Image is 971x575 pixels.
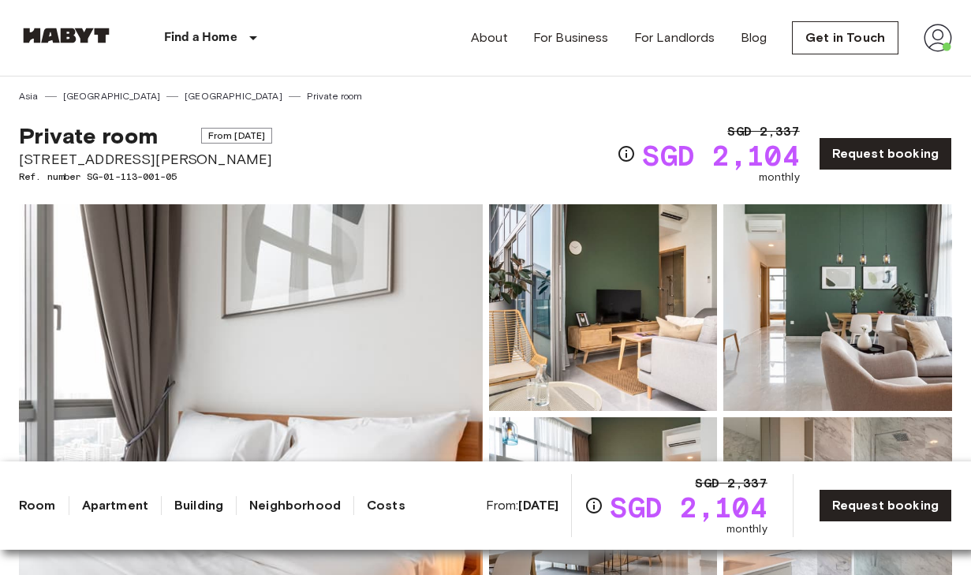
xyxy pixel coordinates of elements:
a: Get in Touch [792,21,898,54]
svg: Check cost overview for full price breakdown. Please note that discounts apply to new joiners onl... [617,144,636,163]
span: SGD 2,337 [727,122,799,141]
a: Room [19,496,56,515]
a: For Business [533,28,609,47]
a: About [471,28,508,47]
a: Request booking [819,137,952,170]
span: Private room [19,122,158,149]
a: Costs [367,496,405,515]
span: Ref. number SG-01-113-001-05 [19,170,272,184]
a: Building [174,496,223,515]
a: Request booking [819,489,952,522]
span: SGD 2,104 [610,493,767,521]
a: [GEOGRAPHIC_DATA] [63,89,161,103]
b: [DATE] [518,498,558,513]
a: Private room [307,89,363,103]
span: SGD 2,104 [642,141,799,170]
a: Apartment [82,496,148,515]
span: monthly [726,521,767,537]
a: [GEOGRAPHIC_DATA] [185,89,282,103]
span: monthly [759,170,800,185]
img: Picture of unit SG-01-113-001-05 [723,204,952,411]
a: Neighborhood [249,496,341,515]
span: [STREET_ADDRESS][PERSON_NAME] [19,149,272,170]
span: From: [486,497,559,514]
a: Blog [741,28,767,47]
img: Picture of unit SG-01-113-001-05 [489,204,718,411]
img: avatar [924,24,952,52]
p: Find a Home [164,28,237,47]
img: Habyt [19,28,114,43]
a: Asia [19,89,39,103]
span: SGD 2,337 [695,474,767,493]
span: From [DATE] [201,128,273,144]
svg: Check cost overview for full price breakdown. Please note that discounts apply to new joiners onl... [584,496,603,515]
a: For Landlords [634,28,715,47]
